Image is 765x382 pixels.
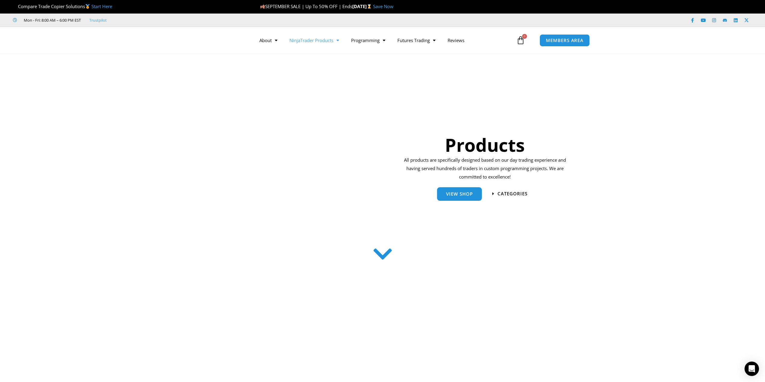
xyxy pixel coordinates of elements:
[260,3,352,9] span: SEPTEMBER SALE | Up To 50% OFF | Ends
[345,33,391,47] a: Programming
[402,132,568,157] h1: Products
[446,192,473,196] span: View Shop
[497,191,528,196] span: categories
[540,34,590,47] a: MEMBERS AREA
[352,3,373,9] strong: [DATE]
[391,33,442,47] a: Futures Trading
[85,4,90,9] img: 🥇
[283,33,345,47] a: NinjaTrader Products
[167,29,232,51] img: LogoAI | Affordable Indicators – NinjaTrader
[373,3,393,9] a: Save Now
[89,17,107,24] a: Trustpilot
[492,191,528,196] a: categories
[253,33,283,47] a: About
[546,38,583,43] span: MEMBERS AREA
[13,3,112,9] span: Compare Trade Copier Solutions
[507,32,534,49] a: 0
[13,4,18,9] img: 🏆
[442,33,470,47] a: Reviews
[253,33,515,47] nav: Menu
[402,156,568,181] p: All products are specifically designed based on our day trading experience and having served hund...
[367,4,372,9] img: ⌛
[22,17,81,24] span: Mon - Fri: 8:00 AM – 6:00 PM EST
[522,34,527,39] span: 0
[745,362,759,376] div: Open Intercom Messenger
[437,187,482,201] a: View Shop
[91,3,112,9] a: Start Here
[260,4,265,9] img: 🍂
[210,84,369,236] img: ProductsSection scaled | Affordable Indicators – NinjaTrader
